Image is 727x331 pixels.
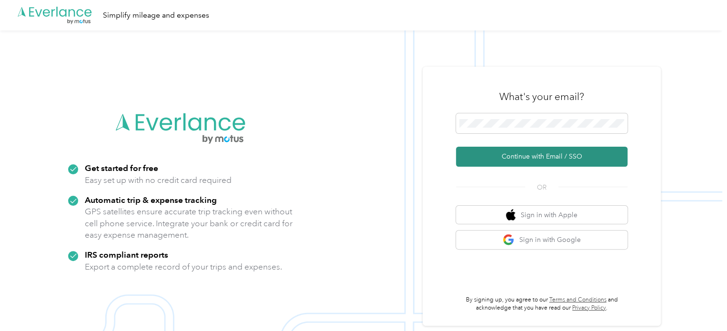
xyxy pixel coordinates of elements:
strong: IRS compliant reports [85,250,168,260]
strong: Get started for free [85,163,158,173]
p: Easy set up with no credit card required [85,174,232,186]
button: Continue with Email / SSO [456,147,627,167]
p: GPS satellites ensure accurate trip tracking even without cell phone service. Integrate your bank... [85,206,293,241]
span: OR [525,182,558,192]
button: apple logoSign in with Apple [456,206,627,224]
strong: Automatic trip & expense tracking [85,195,217,205]
img: google logo [503,234,515,246]
div: Simplify mileage and expenses [103,10,209,21]
p: By signing up, you agree to our and acknowledge that you have read our . [456,296,627,312]
h3: What's your email? [499,90,584,103]
p: Export a complete record of your trips and expenses. [85,261,282,273]
a: Privacy Policy [572,304,606,311]
a: Terms and Conditions [549,296,606,303]
img: apple logo [506,209,515,221]
button: google logoSign in with Google [456,231,627,249]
